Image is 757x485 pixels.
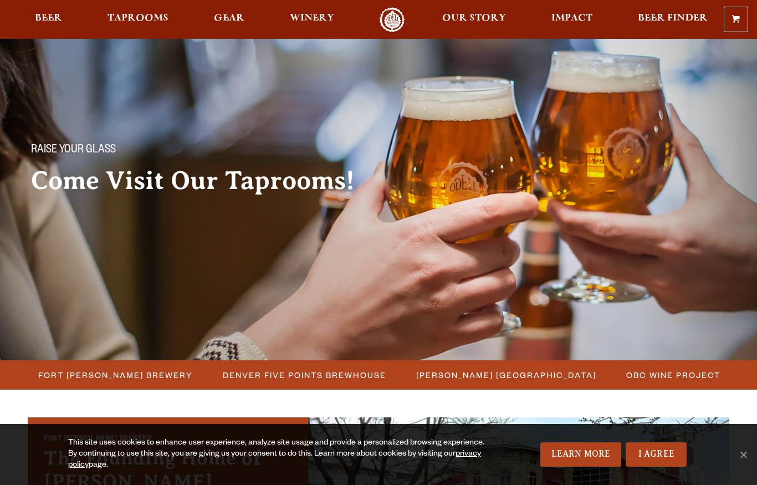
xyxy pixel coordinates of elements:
[283,7,341,32] a: Winery
[68,450,481,470] a: privacy policy
[738,449,749,460] span: No
[223,367,386,383] span: Denver Five Points Brewhouse
[31,144,116,158] span: Raise your glass
[371,7,413,32] a: Odell Home
[108,14,168,23] span: Taprooms
[216,367,392,383] a: Denver Five Points Brewhouse
[626,367,720,383] span: OBC Wine Project
[38,367,193,383] span: Fort [PERSON_NAME] Brewery
[214,14,244,23] span: Gear
[100,7,176,32] a: Taprooms
[32,367,198,383] a: Fort [PERSON_NAME] Brewery
[544,7,600,32] a: Impact
[620,367,726,383] a: OBC Wine Project
[68,438,489,471] div: This site uses cookies to enhance user experience, analyze site usage and provide a personalized ...
[626,442,687,467] a: I Agree
[551,14,592,23] span: Impact
[28,7,69,32] a: Beer
[540,442,622,467] a: Learn More
[35,14,62,23] span: Beer
[416,367,596,383] span: [PERSON_NAME] [GEOGRAPHIC_DATA]
[290,14,334,23] span: Winery
[410,367,602,383] a: [PERSON_NAME] [GEOGRAPHIC_DATA]
[442,14,506,23] span: Our Story
[435,7,513,32] a: Our Story
[31,167,377,195] h2: Come Visit Our Taprooms!
[207,7,252,32] a: Gear
[638,14,708,23] span: Beer Finder
[631,7,715,32] a: Beer Finder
